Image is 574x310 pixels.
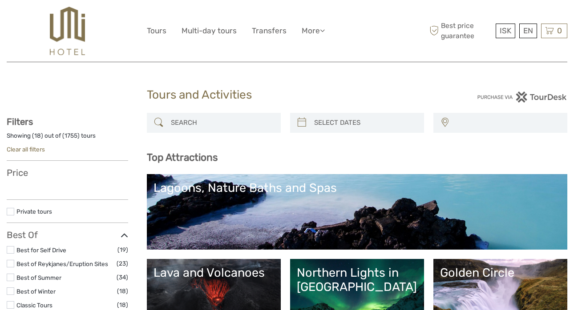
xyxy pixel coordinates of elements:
[7,146,45,153] a: Clear all filters
[117,300,128,310] span: (18)
[154,181,561,195] div: Lagoons, Nature Baths and Spas
[16,302,53,309] a: Classic Tours
[16,260,108,267] a: Best of Reykjanes/Eruption Sites
[154,266,274,280] div: Lava and Volcanoes
[147,24,166,37] a: Tours
[117,272,128,282] span: (34)
[7,116,33,127] strong: Filters
[65,131,77,140] label: 1755
[7,230,128,240] h3: Best Of
[167,115,276,131] input: SEARCH
[477,91,567,103] img: PurchaseViaTourDesk.png
[154,181,561,243] a: Lagoons, Nature Baths and Spas
[556,26,563,35] span: 0
[50,7,85,55] img: 526-1e775aa5-7374-4589-9d7e-5793fb20bdfc_logo_big.jpg
[16,208,52,215] a: Private tours
[34,131,41,140] label: 18
[16,246,66,254] a: Best for Self Drive
[117,258,128,269] span: (23)
[440,266,561,280] div: Golden Circle
[117,286,128,296] span: (18)
[16,288,56,295] a: Best of Winter
[297,266,417,294] div: Northern Lights in [GEOGRAPHIC_DATA]
[427,21,493,40] span: Best price guarantee
[519,24,537,38] div: EN
[117,245,128,255] span: (19)
[302,24,325,37] a: More
[500,26,511,35] span: ISK
[182,24,237,37] a: Multi-day tours
[7,131,128,145] div: Showing ( ) out of ( ) tours
[147,88,427,102] h1: Tours and Activities
[311,115,420,131] input: SELECT DATES
[147,151,218,163] b: Top Attractions
[7,167,128,178] h3: Price
[252,24,287,37] a: Transfers
[16,274,61,281] a: Best of Summer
